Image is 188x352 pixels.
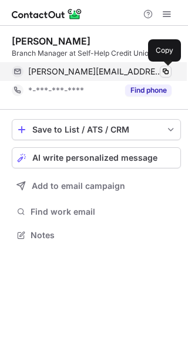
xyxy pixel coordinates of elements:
div: Save to List / ATS / CRM [32,125,160,134]
div: Branch Manager at Self-Help Credit Union [12,48,181,59]
span: Notes [31,230,176,241]
span: AI write personalized message [32,153,157,163]
button: Reveal Button [125,84,172,96]
span: Find work email [31,207,176,217]
span: [PERSON_NAME][EMAIL_ADDRESS][PERSON_NAME][DOMAIN_NAME] [28,66,163,77]
button: Notes [12,227,181,243]
button: save-profile-one-click [12,119,181,140]
button: AI write personalized message [12,147,181,168]
button: Add to email campaign [12,175,181,197]
span: Add to email campaign [32,181,125,191]
img: ContactOut v5.3.10 [12,7,82,21]
div: [PERSON_NAME] [12,35,90,47]
button: Find work email [12,204,181,220]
